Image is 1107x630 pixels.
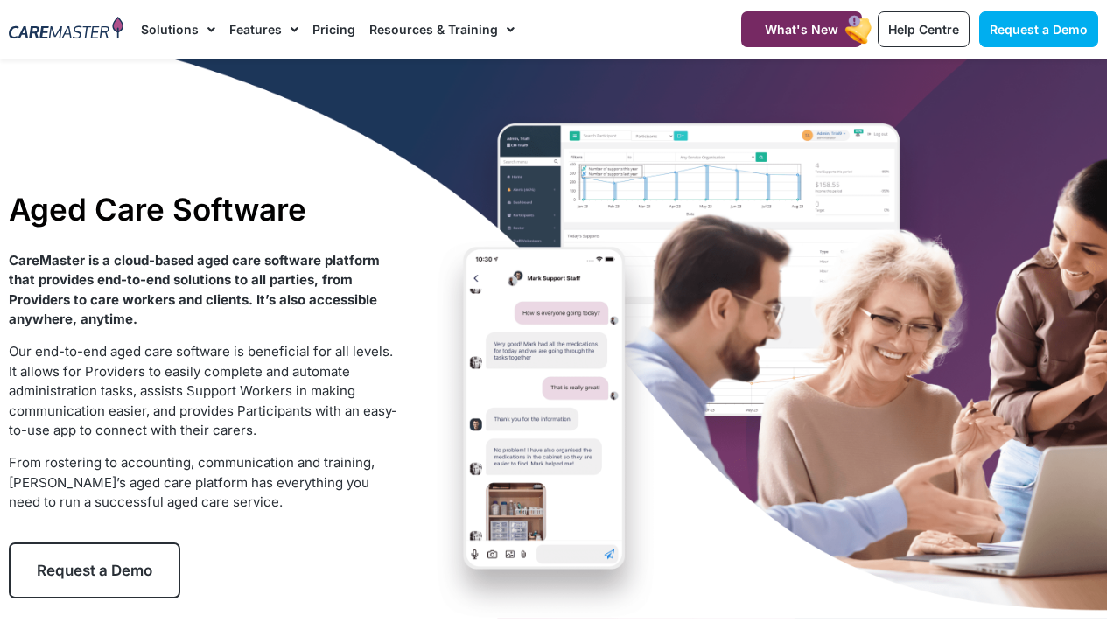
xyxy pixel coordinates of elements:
strong: CareMaster is a cloud-based aged care software platform that provides end-to-end solutions to all... [9,252,380,328]
span: Request a Demo [990,22,1088,37]
span: Help Centre [888,22,959,37]
img: CareMaster Logo [9,17,123,42]
span: From rostering to accounting, communication and training, [PERSON_NAME]’s aged care platform has ... [9,454,375,510]
a: Help Centre [878,11,970,47]
span: What's New [765,22,838,37]
a: Request a Demo [979,11,1098,47]
a: What's New [741,11,862,47]
span: Request a Demo [37,562,152,579]
h1: Aged Care Software [9,191,401,227]
span: Our end-to-end aged care software is beneficial for all levels. It allows for Providers to easily... [9,343,397,438]
a: Request a Demo [9,542,180,598]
